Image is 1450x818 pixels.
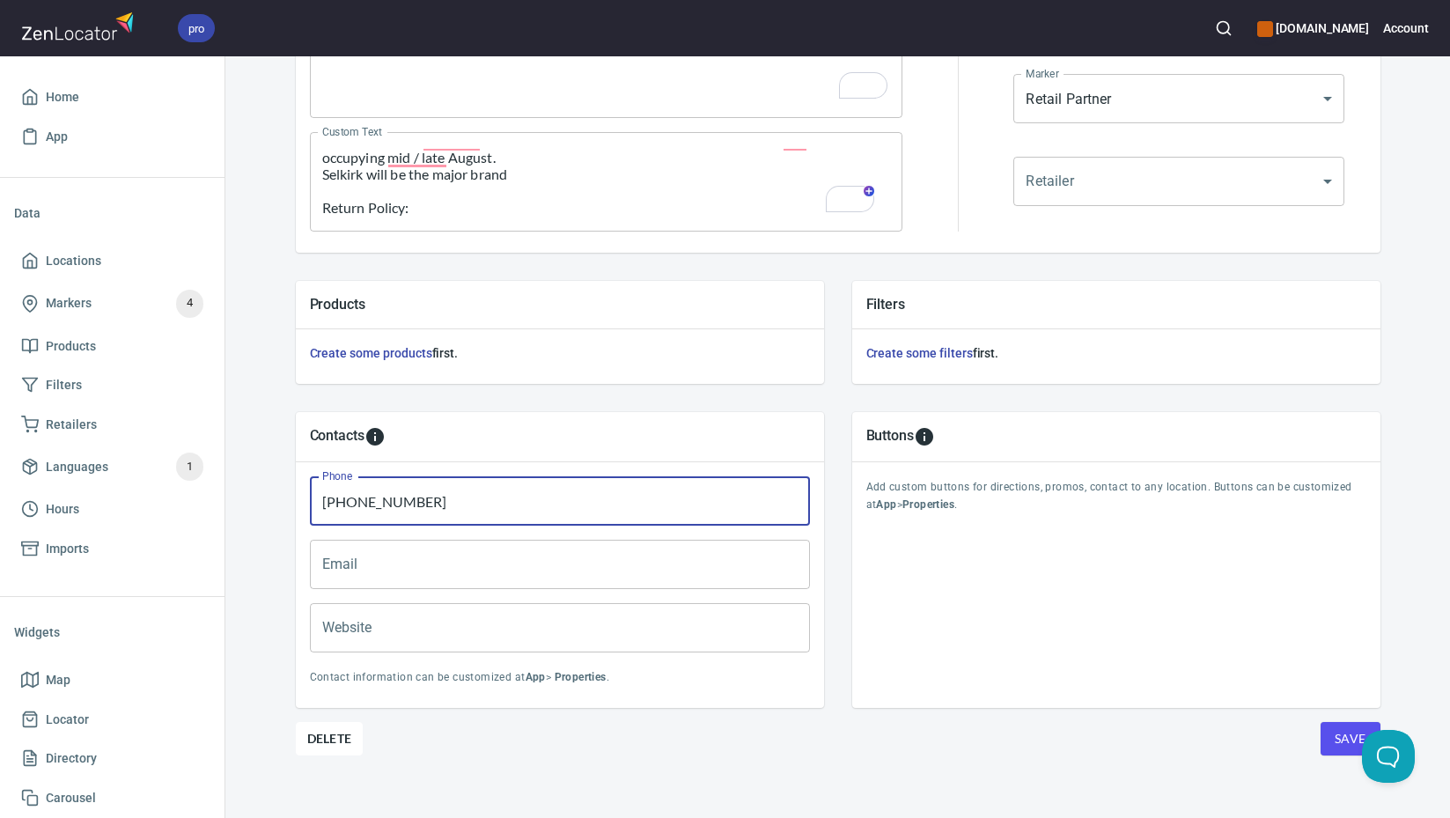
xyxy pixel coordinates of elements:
[14,365,210,405] a: Filters
[1321,722,1380,755] button: Save
[1335,728,1366,750] span: Save
[14,117,210,157] a: App
[21,7,139,45] img: zenlocator
[46,335,96,357] span: Products
[14,444,210,490] a: Languages1
[1362,730,1415,783] iframe: Help Scout Beacon - Open
[310,426,365,447] h5: Contacts
[46,250,101,272] span: Locations
[1257,9,1369,48] div: Manage your apps
[866,343,1366,363] h6: first.
[46,126,68,148] span: App
[914,426,935,447] svg: To add custom buttons for locations, please go to Apps > Properties > Buttons.
[902,498,954,511] b: Properties
[176,457,203,477] span: 1
[296,722,364,755] button: Delete
[178,19,215,38] span: pro
[14,490,210,529] a: Hours
[14,660,210,700] a: Map
[46,498,79,520] span: Hours
[1013,157,1344,206] div: ​
[14,529,210,569] a: Imports
[307,728,352,749] span: Delete
[526,671,546,683] b: App
[14,700,210,740] a: Locator
[46,538,89,560] span: Imports
[310,669,810,687] p: Contact information can be customized at > .
[46,456,108,478] span: Languages
[866,479,1366,514] p: Add custom buttons for directions, promos, contact to any location. Buttons can be customized at > .
[555,671,607,683] b: Properties
[176,293,203,313] span: 4
[364,426,386,447] svg: To add custom contact information for locations, please go to Apps > Properties > Contacts.
[1383,18,1429,38] h6: Account
[1257,21,1273,37] button: color-CE600E
[14,281,210,327] a: Markers4
[866,295,1366,313] h5: Filters
[1383,9,1429,48] button: Account
[1257,18,1369,38] h6: [DOMAIN_NAME]
[1013,74,1344,123] div: Retail Partner
[46,787,96,809] span: Carousel
[46,414,97,436] span: Retailers
[14,778,210,818] a: Carousel
[310,295,810,313] h5: Products
[866,426,915,447] h5: Buttons
[310,346,432,360] a: Create some products
[46,86,79,108] span: Home
[46,292,92,314] span: Markers
[14,611,210,653] li: Widgets
[46,709,89,731] span: Locator
[14,405,210,445] a: Retailers
[322,35,891,102] textarea: To enrich screen reader interactions, please activate Accessibility in Grammarly extension settings
[46,669,70,691] span: Map
[310,343,810,363] h6: first.
[322,149,891,216] textarea: To enrich screen reader interactions, please activate Accessibility in Grammarly extension settings
[14,77,210,117] a: Home
[46,748,97,770] span: Directory
[876,498,896,511] b: App
[14,192,210,234] li: Data
[14,327,210,366] a: Products
[14,241,210,281] a: Locations
[46,374,82,396] span: Filters
[866,346,973,360] a: Create some filters
[14,739,210,778] a: Directory
[178,14,215,42] div: pro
